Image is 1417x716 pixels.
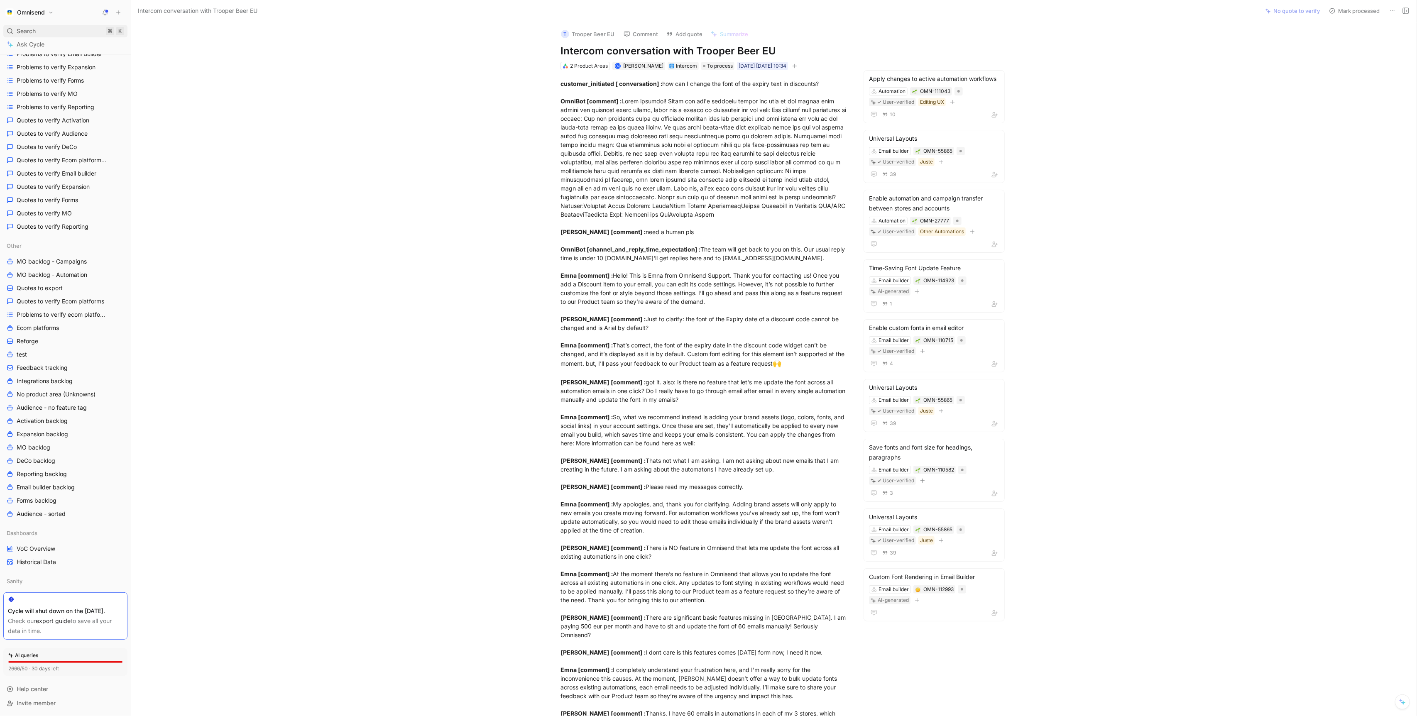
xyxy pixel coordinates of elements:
[912,89,917,94] img: 🌱
[920,87,950,95] div: OMN-111043
[17,403,87,412] span: Audience - no feature tag
[3,401,127,414] a: Audience - no feature tag
[560,44,848,58] h1: Intercom conversation with Trooper Beer EU
[3,239,127,520] div: OtherMO backlog - CampaignsMO backlog - AutomationQuotes to exportQuotes to verify Ecom platforms...
[915,337,921,343] div: 🌱
[3,375,127,387] a: Integrations backlog
[773,359,781,367] span: 🙌
[920,217,949,225] div: OMN-27777
[560,413,613,420] strong: Emna [comment] :
[881,170,898,179] button: 39
[3,74,127,87] a: Problems to verify Forms
[915,468,920,473] img: 🌱
[560,483,646,490] strong: [PERSON_NAME] [comment] :
[890,421,896,426] span: 39
[623,63,663,69] span: [PERSON_NAME]
[739,62,786,70] div: [DATE] [DATE] 10:34
[17,310,107,319] span: Problems to verify ecom platforms
[3,127,127,140] a: Quotes to verify Audience
[879,276,909,285] div: Email builder
[923,525,952,534] div: OMN-55865
[883,347,914,355] div: User-verified
[560,379,646,386] strong: [PERSON_NAME] [comment] :
[912,88,918,94] button: 🌱
[676,62,697,70] div: Intercom
[3,239,127,252] div: Other
[915,528,920,533] img: 🌱
[17,470,67,478] span: Reporting backlog
[615,64,620,68] div: K
[3,167,127,180] a: Quotes to verify Email builder
[3,7,56,18] button: OmnisendOmnisend
[8,651,38,660] div: AI queries
[915,148,921,154] button: 🌱
[920,407,933,415] div: Juste
[890,112,896,117] span: 10
[883,227,914,236] div: User-verified
[560,501,613,508] strong: Emna [comment] :
[3,348,127,361] a: test
[881,548,898,557] button: 39
[869,572,999,582] div: Custom Font Rendering in Email Builder
[3,308,127,321] a: Problems to verify ecom platforms
[17,76,84,85] span: Problems to verify Forms
[17,364,68,372] span: Feedback tracking
[3,88,127,100] a: Problems to verify MO
[17,116,89,125] span: Quotes to verify Activation
[879,87,906,95] div: Automation
[869,442,999,462] div: Save fonts and font size for headings, paragraphs
[883,407,914,415] div: User-verified
[106,27,114,35] div: ⌘
[915,397,921,403] button: 🌱
[3,575,127,587] div: Sanity
[561,30,569,38] div: T
[3,181,127,193] a: Quotes to verify Expansion
[3,220,127,233] a: Quotes to verify Reporting
[869,323,999,333] div: Enable custom fonts in email editor
[3,269,127,281] a: MO backlog - Automation
[560,342,613,349] strong: Emna [comment] :
[923,147,952,155] div: OMN-55865
[915,398,920,403] img: 🌱
[869,263,999,273] div: Time-Saving Font Update Feature
[879,585,909,594] div: Email builder
[720,30,748,38] span: Summarize
[3,508,127,520] a: Audience - sorted
[7,242,22,250] span: Other
[915,467,921,473] button: 🌱
[36,617,71,624] a: export guide
[3,542,127,555] a: VoC Overview
[890,301,892,306] span: 1
[17,103,94,111] span: Problems to verify Reporting
[560,614,646,621] strong: [PERSON_NAME] [comment] :
[883,536,914,545] div: User-verified
[3,362,127,374] a: Feedback tracking
[560,457,646,464] strong: [PERSON_NAME] [comment] :
[912,218,918,224] div: 🌱
[3,282,127,294] a: Quotes to export
[3,388,127,401] a: No product area (Unknowns)
[881,489,895,498] button: 3
[17,271,87,279] span: MO backlog - Automation
[923,396,952,404] div: OMN-55865
[17,337,38,345] span: Reforge
[878,596,909,604] div: AI-generated
[3,441,127,454] a: MO backlog
[883,477,914,485] div: User-verified
[707,28,752,40] button: Summarize
[17,510,66,518] span: Audience - sorted
[108,157,121,164] span: Other
[915,279,920,283] img: 🌱
[17,699,56,706] span: Invite member
[557,28,618,40] button: TTrooper Beer EU
[3,428,127,440] a: Expansion backlog
[17,63,95,71] span: Problems to verify Expansion
[3,25,127,37] div: Search⌘K
[3,114,127,127] a: Quotes to verify Activation
[17,297,104,305] span: Quotes to verify Ecom platforms
[890,550,896,555] span: 39
[915,278,921,283] button: 🌱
